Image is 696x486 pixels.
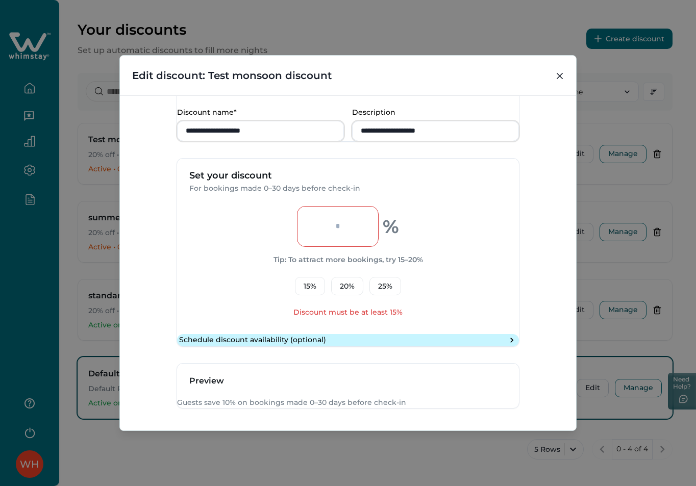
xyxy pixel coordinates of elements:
[507,335,517,345] div: toggle schedule
[189,171,507,181] p: Set your discount
[120,56,576,95] header: Edit discount: Test monsoon discount
[552,68,568,84] button: Close
[189,376,507,386] h3: Preview
[177,398,519,408] p: Guests save 10% on bookings made 0–30 days before check-in
[177,108,338,117] p: Discount name*
[383,216,399,237] p: %
[177,334,519,346] button: Schedule discount availability (optional)toggle schedule
[179,335,326,345] p: Schedule discount availability (optional)
[295,277,325,295] button: 15%
[189,184,507,194] p: For bookings made 0–30 days before check-in
[369,277,401,295] button: 25%
[331,277,363,295] button: 20%
[293,308,403,318] p: Discount must be at least 15%
[352,108,513,117] p: Description
[274,255,423,265] p: Tip: To attract more bookings, try 15–20%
